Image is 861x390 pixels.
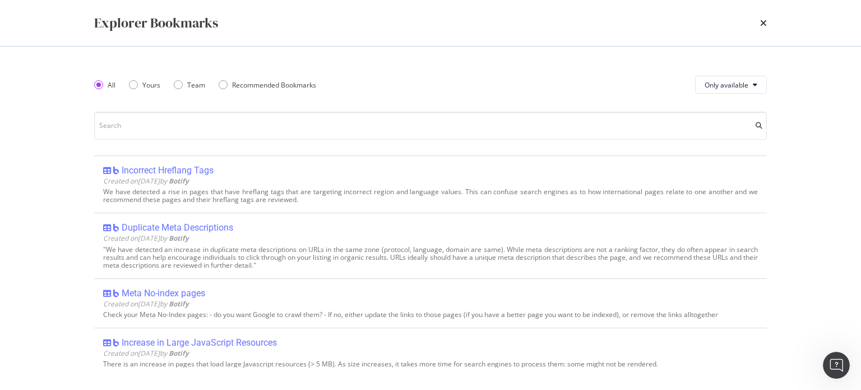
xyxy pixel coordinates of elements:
[169,299,189,309] b: Botify
[122,337,277,348] div: Increase in Large JavaScript Resources
[103,176,189,186] span: Created on [DATE] by
[232,80,316,90] div: Recommended Bookmarks
[823,352,850,379] iframe: Intercom live chat
[142,80,160,90] div: Yours
[103,311,758,319] div: Check your Meta No-Index pages: - do you want Google to crawl them? - If no, either update the li...
[174,80,205,90] div: Team
[94,112,767,140] input: Search
[169,233,189,243] b: Botify
[103,246,758,269] div: "We have detected an increase in duplicate meta descriptions on URLs in the same zone (protocol, ...
[94,13,218,33] div: Explorer Bookmarks
[94,80,115,90] div: All
[103,348,189,358] span: Created on [DATE] by
[103,233,189,243] span: Created on [DATE] by
[108,80,115,90] div: All
[122,222,233,233] div: Duplicate Meta Descriptions
[103,188,758,204] div: We have detected a rise in pages that have hreflang tags that are targeting incorrect region and ...
[122,288,205,299] div: Meta No-index pages
[169,348,189,358] b: Botify
[705,80,748,90] span: Only available
[129,80,160,90] div: Yours
[103,299,189,309] span: Created on [DATE] by
[695,76,767,94] button: Only available
[122,165,214,176] div: Incorrect Hreflang Tags
[760,13,767,33] div: times
[187,80,205,90] div: Team
[169,176,189,186] b: Botify
[103,360,758,368] div: There is an increase in pages that load large Javascript resources (> 5 MB). As size increases, i...
[219,80,316,90] div: Recommended Bookmarks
